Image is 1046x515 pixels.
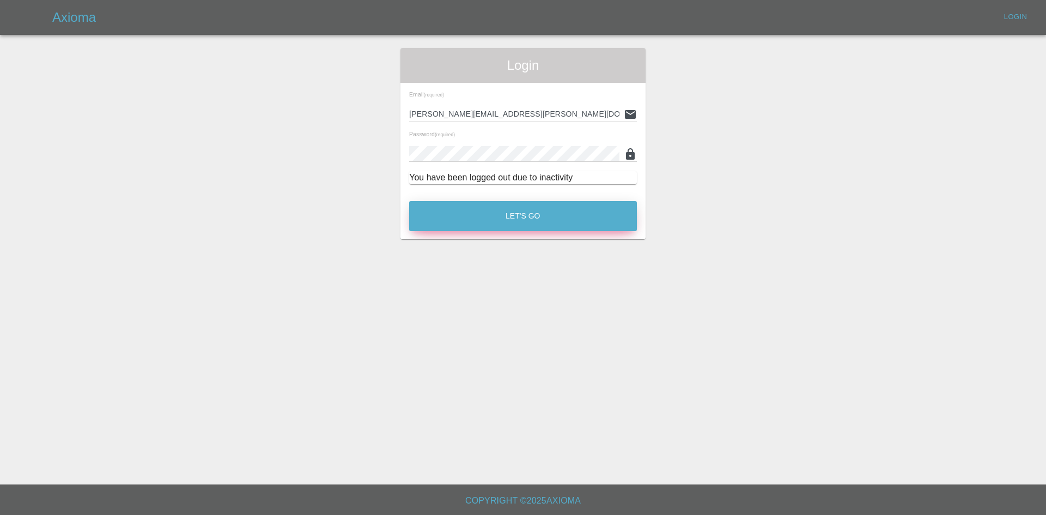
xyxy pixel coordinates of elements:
span: Password [409,131,455,137]
span: Login [409,57,637,74]
h5: Axioma [52,9,96,26]
a: Login [998,9,1033,26]
button: Let's Go [409,201,637,231]
span: Email [409,91,444,98]
div: You have been logged out due to inactivity [409,171,637,184]
h6: Copyright © 2025 Axioma [9,493,1037,508]
small: (required) [435,132,455,137]
small: (required) [424,93,444,98]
